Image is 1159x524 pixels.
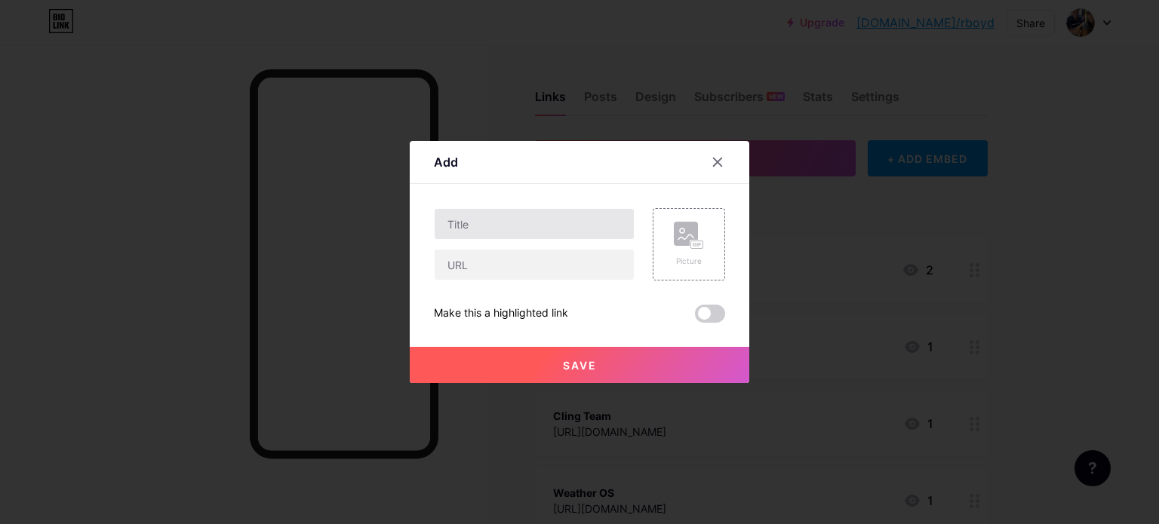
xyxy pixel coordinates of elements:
input: Title [435,209,634,239]
div: Make this a highlighted link [434,305,568,323]
input: URL [435,250,634,280]
div: Add [434,153,458,171]
span: Save [563,359,597,372]
button: Save [410,347,749,383]
div: Picture [674,256,704,267]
